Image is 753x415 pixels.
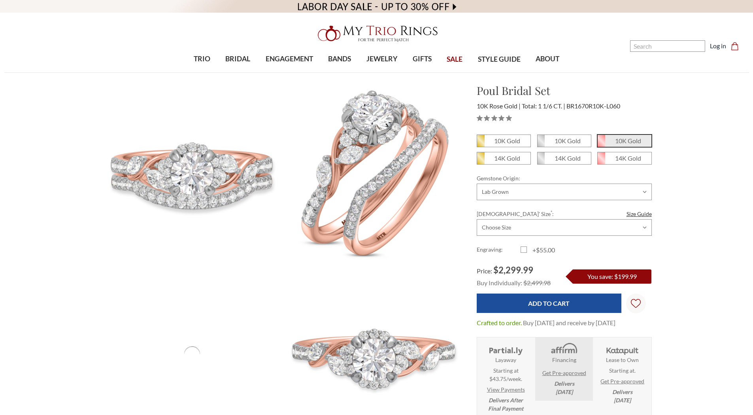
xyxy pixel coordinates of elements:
[556,388,573,395] span: [DATE]
[523,279,551,286] span: $2,499.98
[470,47,528,72] a: STYLE GUIDE
[598,135,651,147] span: 10K Rose Gold
[555,154,581,162] em: 14K Gold
[477,152,530,164] span: 14K Yellow Gold
[626,294,646,313] a: Wish Lists
[604,342,641,356] img: Katapult
[522,102,565,110] span: Total: 1 1/6 CT.
[321,46,359,72] a: BANDS
[710,41,726,51] a: Log in
[536,54,559,64] span: ABOUT
[447,54,462,64] span: SALE
[477,294,621,313] input: Add to Cart
[594,337,651,409] li: Katapult
[523,318,615,328] dd: Buy [DATE] and receive by [DATE]
[495,356,516,364] strong: Layaway
[487,342,524,356] img: Layaway
[234,72,242,73] button: submenu toggle
[477,318,522,328] dt: Crafted to order.
[554,379,574,396] em: Delivers
[266,54,313,64] span: ENGAGEMENT
[102,83,283,263] img: Photo of Poul 1 1/6 ct tw. Lab Grown Round Solitaire Bridal Set 10K Rose Gold [BR1670R-L060]
[328,54,351,64] span: BANDS
[545,342,582,356] img: Affirm
[477,174,652,182] label: Gemstone Origin:
[627,210,652,218] a: Size Guide
[258,46,321,72] a: ENGAGEMENT
[478,54,521,64] span: STYLE GUIDE
[598,152,651,164] span: 14K Rose Gold
[538,152,591,164] span: 14K White Gold
[615,154,641,162] em: 14K Gold
[535,337,593,401] li: Affirm
[477,245,521,255] label: Engraving:
[615,137,641,144] em: 10K Gold
[538,135,591,147] span: 10K White Gold
[477,267,492,275] span: Price:
[413,54,432,64] span: GIFTS
[544,72,551,73] button: submenu toggle
[405,46,439,72] a: GIFTS
[521,245,564,255] label: +$55.00
[439,47,470,72] a: SALE
[542,369,586,377] a: Get Pre-approved
[359,46,405,72] a: JEWELRY
[285,72,293,73] button: submenu toggle
[731,42,739,50] svg: cart.cart_preview
[587,273,637,280] span: You save: $199.99
[731,41,744,51] a: Cart with 0 items
[528,46,567,72] a: ABOUT
[477,210,652,218] label: [DEMOGRAPHIC_DATA]' Size :
[198,72,206,73] button: submenu toggle
[186,46,218,72] a: TRIO
[494,137,520,144] em: 10K Gold
[477,82,652,99] h1: Poul Bridal Set
[477,279,522,286] span: Buy Individually:
[612,388,632,404] em: Delivers
[313,21,440,46] img: My Trio Rings
[600,377,644,385] a: Get Pre-approved
[493,265,533,275] span: $2,299.99
[378,72,386,73] button: submenu toggle
[631,274,641,333] svg: Wish Lists
[477,135,530,147] span: 10K Yellow Gold
[488,396,523,413] em: Delivers After Final Payment
[566,102,620,110] span: BR1670R10K-L060
[552,356,576,364] strong: Financing
[194,54,210,64] span: TRIO
[336,72,343,73] button: submenu toggle
[489,366,522,383] span: Starting at $43.75/week.
[225,54,250,64] span: BRIDAL
[630,40,705,52] input: Search and use arrows or TAB to navigate results
[418,72,426,73] button: submenu toggle
[283,83,464,263] img: Photo of Poul 1 1/6 ct tw. Lab Grown Round Solitaire Bridal Set 10K Rose Gold [BR1670R-L060]
[606,356,639,364] strong: Lease to Own
[494,154,520,162] em: 14K Gold
[614,397,631,404] span: [DATE]
[487,385,525,394] a: View Payments
[555,137,581,144] em: 10K Gold
[609,366,636,375] span: Starting at .
[366,54,398,64] span: JEWELRY
[218,21,534,46] a: My Trio Rings
[477,102,521,110] span: 10K Rose Gold
[218,46,258,72] a: BRIDAL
